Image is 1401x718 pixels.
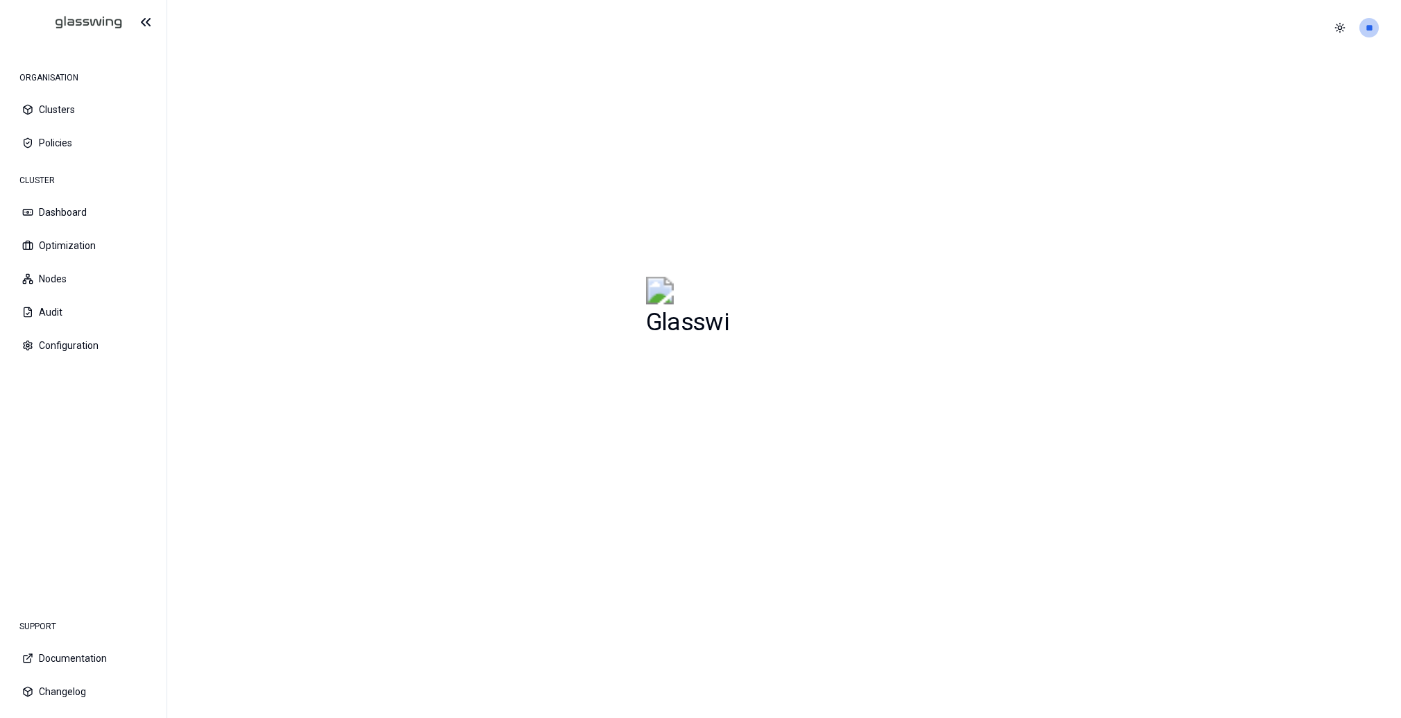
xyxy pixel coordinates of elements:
button: Dashboard [11,197,155,228]
button: Policies [11,128,155,158]
button: Clusters [11,94,155,125]
div: ORGANISATION [11,64,155,92]
button: Optimization [11,230,155,261]
img: GlassWing [20,6,128,39]
button: Configuration [11,330,155,361]
div: CLUSTER [11,166,155,194]
button: Nodes [11,264,155,294]
div: SUPPORT [11,613,155,640]
button: Audit [11,297,155,327]
button: Documentation [11,643,155,674]
button: Changelog [11,676,155,707]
